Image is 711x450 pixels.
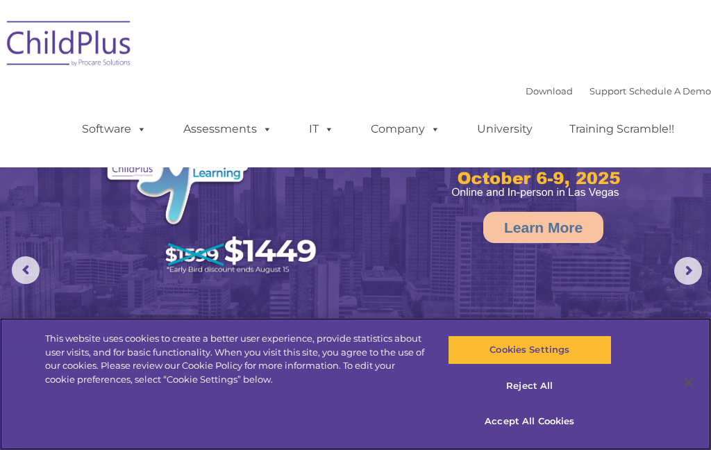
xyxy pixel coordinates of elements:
[629,85,711,97] a: Schedule A Demo
[295,115,348,143] a: IT
[68,115,160,143] a: Software
[526,85,711,97] font: |
[448,335,612,365] button: Cookies Settings
[45,332,426,386] div: This website uses cookies to create a better user experience, provide statistics about user visit...
[169,115,286,143] a: Assessments
[526,85,573,97] a: Download
[448,372,612,401] button: Reject All
[555,115,688,143] a: Training Scramble!!
[463,115,546,143] a: University
[448,407,612,436] button: Accept All Cookies
[674,367,704,398] button: Close
[357,115,454,143] a: Company
[483,212,603,243] a: Learn More
[589,85,626,97] a: Support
